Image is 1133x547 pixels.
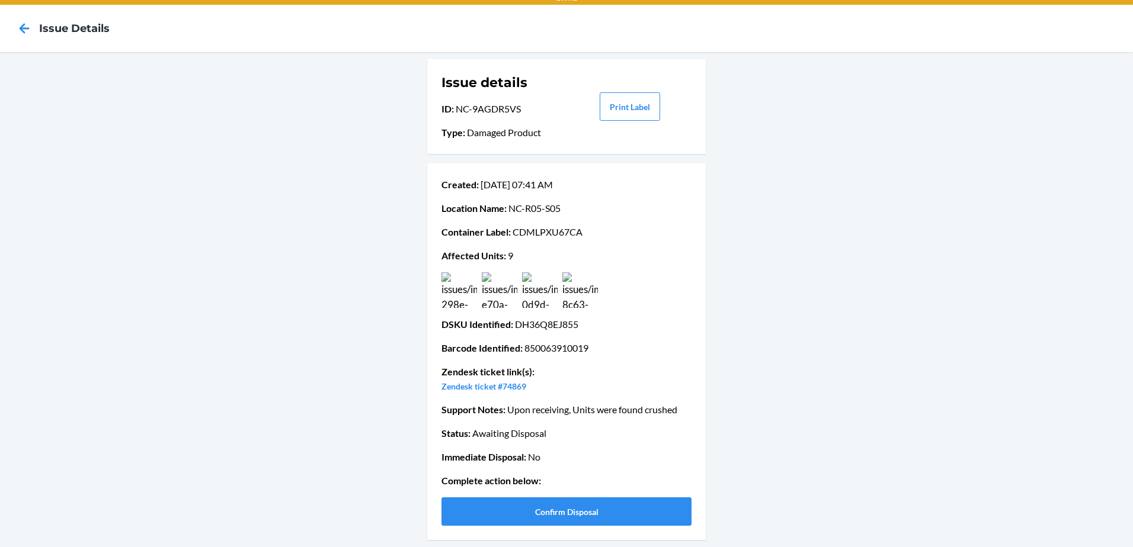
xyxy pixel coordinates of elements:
p: NC-9AGDR5VS [441,102,565,116]
p: Damaged Product [441,126,565,140]
span: ID : [441,103,454,114]
span: Affected Units : [441,250,506,261]
p: NC-R05-S05 [441,201,692,215]
span: Support Notes : [441,404,505,415]
button: Print Label [600,92,660,121]
img: issues/images/f2083453-298e-4800-8489-341d1ba541b1.jpg [441,272,477,308]
img: issues/images/1923e996-8c63-4912-b323-7d12c8f651dc.jpg [562,272,598,308]
a: Zendesk ticket #74869 [441,381,526,391]
p: 9 [441,249,692,263]
p: [DATE] 07:41 AM [441,178,692,192]
span: Type : [441,127,465,138]
span: Container Label : [441,226,511,237]
p: Awaiting Disposal [441,426,692,440]
span: Complete action below : [441,475,541,486]
h1: Issue details [441,73,565,92]
span: Immediate Disposal : [441,451,526,462]
span: Created : [441,179,479,190]
p: CDMLPXU67CA [441,225,692,239]
p: No [441,450,692,464]
img: issues/images/68ad0e85-0d9d-42ee-8d96-d8eb5ee660eb.jpg [522,272,558,308]
img: issues/images/edf86eaa-e70a-4eb6-967b-7743844981c9.jpg [482,272,517,308]
p: Upon receiving, Units were found crushed [441,403,692,417]
h4: Issue details [39,21,110,36]
span: DSKU Identified : [441,318,513,330]
span: Zendesk ticket link(s) : [441,366,535,377]
button: Confirm Disposal [441,497,692,526]
span: Barcode Identified : [441,342,523,353]
span: Status : [441,427,471,439]
p: DH36Q8EJ855 [441,317,692,332]
span: Location Name : [441,202,507,214]
p: 850063910019 [441,341,692,355]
